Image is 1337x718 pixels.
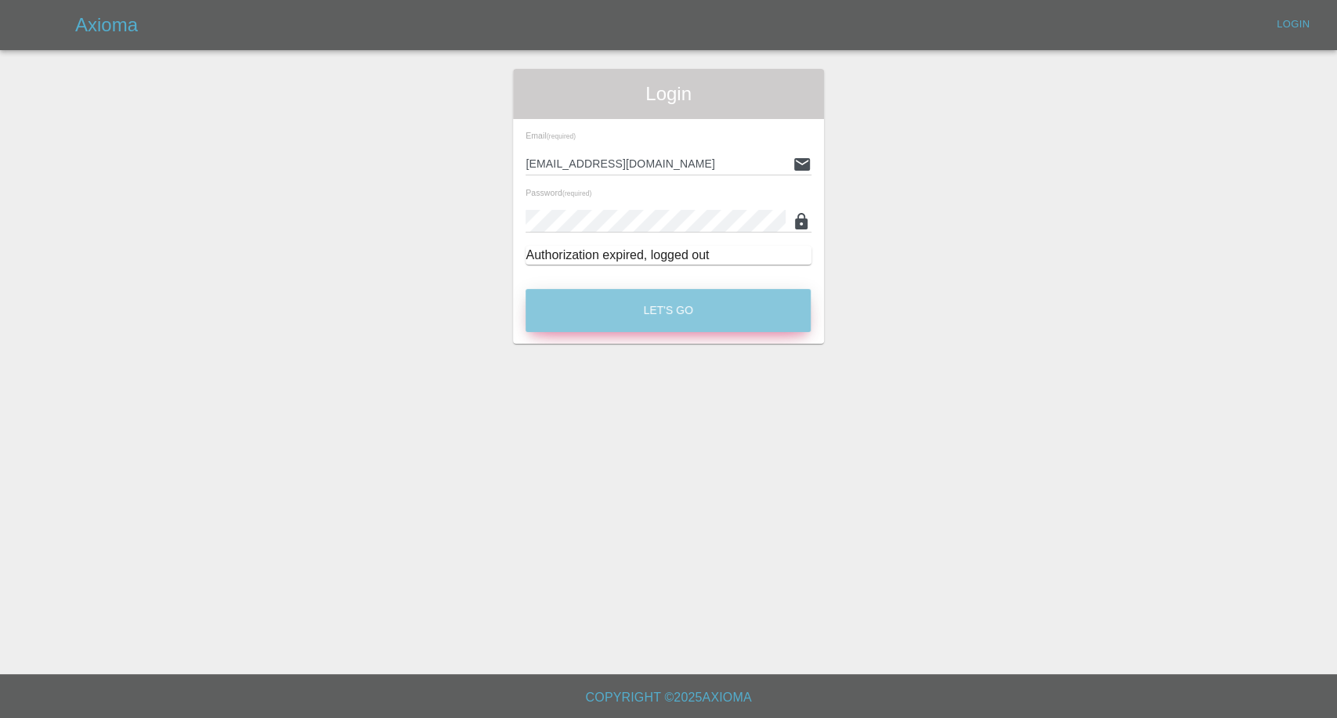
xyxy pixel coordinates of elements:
[13,687,1324,709] h6: Copyright © 2025 Axioma
[526,289,811,332] button: Let's Go
[526,246,811,265] div: Authorization expired, logged out
[526,188,591,197] span: Password
[526,81,811,106] span: Login
[562,190,591,197] small: (required)
[526,131,576,140] span: Email
[1268,13,1318,37] a: Login
[547,133,576,140] small: (required)
[75,13,138,38] h5: Axioma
